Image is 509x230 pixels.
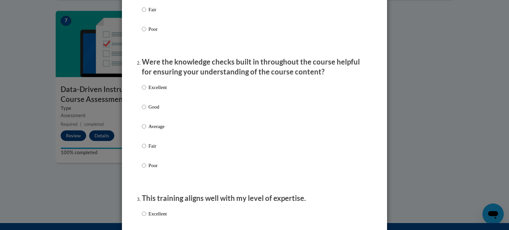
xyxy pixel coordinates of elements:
[142,123,146,130] input: Average
[148,6,167,13] p: Fair
[148,25,167,33] p: Poor
[142,25,146,33] input: Poor
[142,84,146,91] input: Excellent
[148,162,167,169] p: Poor
[142,142,146,150] input: Fair
[148,84,167,91] p: Excellent
[142,6,146,13] input: Fair
[142,57,367,77] p: Were the knowledge checks built in throughout the course helpful for ensuring your understanding ...
[148,103,167,111] p: Good
[142,193,367,204] p: This training aligns well with my level of expertise.
[148,210,167,217] p: Excellent
[148,123,167,130] p: Average
[148,142,167,150] p: Fair
[142,103,146,111] input: Good
[142,162,146,169] input: Poor
[142,210,146,217] input: Excellent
